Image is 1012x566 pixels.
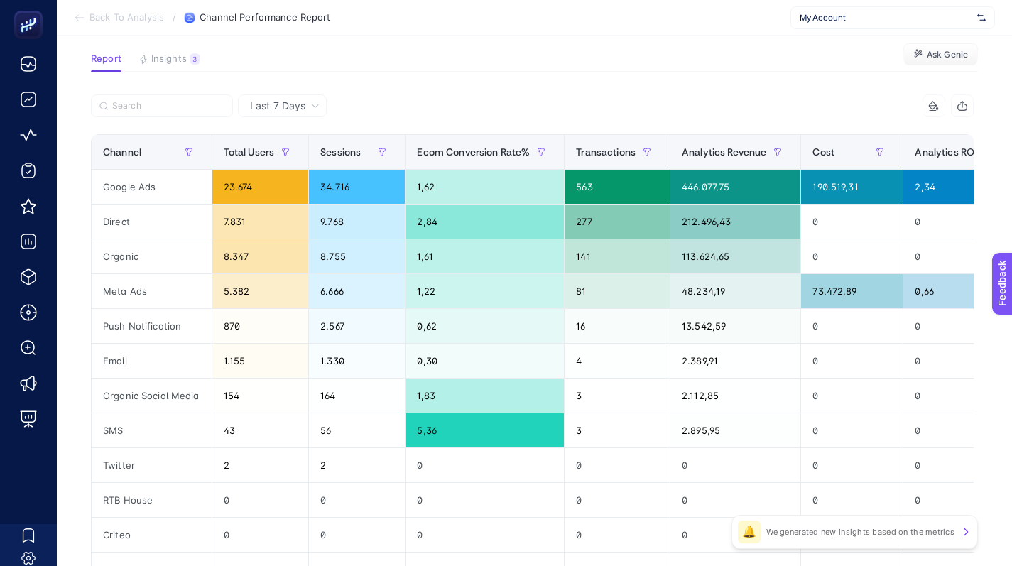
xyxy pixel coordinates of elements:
img: svg%3e [977,11,986,25]
div: 2 [212,448,309,482]
div: 0 [801,413,903,447]
div: 0 [801,309,903,343]
div: 0,30 [406,344,564,378]
div: 1,61 [406,239,564,273]
span: Channel [103,146,141,158]
div: Twitter [92,448,212,482]
div: RTB House [92,483,212,517]
span: Insights [151,53,187,65]
div: 13.542,59 [670,309,800,343]
div: 48.234,19 [670,274,800,308]
input: Search [112,101,224,111]
div: 1.155 [212,344,309,378]
div: 0 [801,483,903,517]
div: 0 [670,483,800,517]
div: 446.077,75 [670,170,800,204]
div: 164 [309,379,405,413]
div: 0 [801,239,903,273]
div: 8.755 [309,239,405,273]
div: 3 [190,53,200,65]
span: Analytics ROAS [915,146,986,158]
div: 154 [212,379,309,413]
div: 5,36 [406,413,564,447]
div: 277 [565,205,670,239]
div: 9.768 [309,205,405,239]
span: Transactions [576,146,636,158]
span: Ecom Conversion Rate% [417,146,530,158]
div: 2.389,91 [670,344,800,378]
div: 113.624,65 [670,239,800,273]
div: Criteo [92,518,212,552]
div: 0 [309,483,405,517]
div: 3 [565,413,670,447]
span: Report [91,53,121,65]
div: 0 [565,518,670,552]
div: 0 [565,448,670,482]
div: 0 [406,448,564,482]
div: 2 [309,448,405,482]
span: / [173,11,176,23]
span: Analytics Revenue [682,146,766,158]
div: 0 [801,344,903,378]
div: 2.567 [309,309,405,343]
div: 16 [565,309,670,343]
div: 1,62 [406,170,564,204]
span: Sessions [320,146,361,158]
div: 56 [309,413,405,447]
div: 0 [212,483,309,517]
div: 73.472,89 [801,274,903,308]
div: Organic [92,239,212,273]
div: Google Ads [92,170,212,204]
div: 870 [212,309,309,343]
div: 2,84 [406,205,564,239]
span: My Account [800,12,972,23]
div: 1,22 [406,274,564,308]
p: We generated new insights based on the metrics [766,526,954,538]
span: Feedback [9,4,54,16]
div: 0 [670,448,800,482]
button: Ask Genie [903,43,978,66]
div: 2.895,95 [670,413,800,447]
div: 0 [801,205,903,239]
div: 6.666 [309,274,405,308]
div: 7.831 [212,205,309,239]
div: 0 [801,448,903,482]
div: 190.519,31 [801,170,903,204]
div: 0 [565,483,670,517]
div: 23.674 [212,170,309,204]
div: 0 [309,518,405,552]
span: Last 7 Days [250,99,305,113]
div: 0 [801,379,903,413]
div: Direct [92,205,212,239]
div: Organic Social Media [92,379,212,413]
div: Meta Ads [92,274,212,308]
div: SMS [92,413,212,447]
div: 0 [212,518,309,552]
div: 0 [406,483,564,517]
div: 5.382 [212,274,309,308]
div: 141 [565,239,670,273]
div: 0,62 [406,309,564,343]
div: 34.716 [309,170,405,204]
span: Ask Genie [927,49,968,60]
div: 563 [565,170,670,204]
div: 4 [565,344,670,378]
div: 43 [212,413,309,447]
span: Cost [812,146,834,158]
div: 81 [565,274,670,308]
div: Push Notification [92,309,212,343]
div: Email [92,344,212,378]
div: 🔔 [738,521,761,543]
div: 1,83 [406,379,564,413]
span: Back To Analysis [89,12,164,23]
div: 8.347 [212,239,309,273]
div: 1.330 [309,344,405,378]
div: 212.496,43 [670,205,800,239]
span: Total Users [224,146,275,158]
div: 2.112,85 [670,379,800,413]
div: 3 [565,379,670,413]
div: 0 [406,518,564,552]
span: Channel Performance Report [200,12,330,23]
div: 0 [670,518,800,552]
